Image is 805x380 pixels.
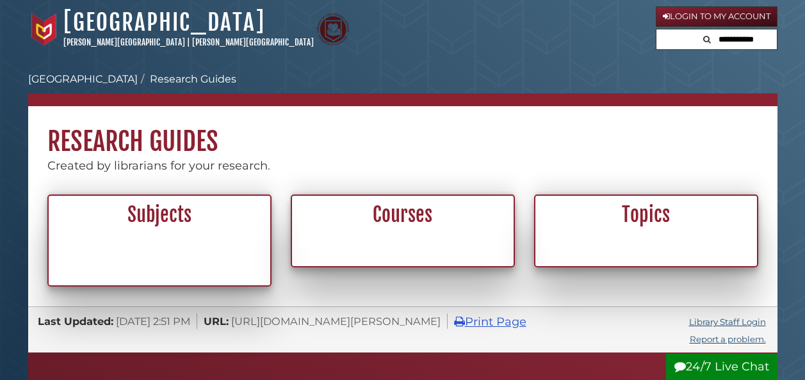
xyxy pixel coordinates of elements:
a: [PERSON_NAME][GEOGRAPHIC_DATA] [192,37,314,47]
span: [DATE] 2:51 PM [116,315,190,328]
span: Created by librarians for your research. [47,159,270,173]
img: Calvin Theological Seminary [317,13,349,45]
a: [GEOGRAPHIC_DATA] [63,8,265,36]
i: Search [703,35,711,44]
h2: Courses [299,203,507,227]
i: Print Page [454,316,465,328]
h1: Research Guides [28,106,777,157]
img: Calvin University [28,13,60,45]
span: [URL][DOMAIN_NAME][PERSON_NAME] [231,315,441,328]
span: URL: [204,315,229,328]
a: [PERSON_NAME][GEOGRAPHIC_DATA] [63,37,185,47]
a: [GEOGRAPHIC_DATA] [28,73,138,85]
nav: breadcrumb [28,72,777,106]
span: | [187,37,190,47]
button: 24/7 Live Chat [666,354,777,380]
h2: Subjects [56,203,263,227]
span: Last Updated: [38,315,113,328]
a: Report a problem. [690,334,766,344]
a: Print Page [454,315,526,329]
a: Research Guides [150,73,236,85]
a: Library Staff Login [689,317,766,327]
h2: Topics [542,203,750,227]
a: Login to My Account [656,6,777,27]
button: Search [699,29,715,47]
